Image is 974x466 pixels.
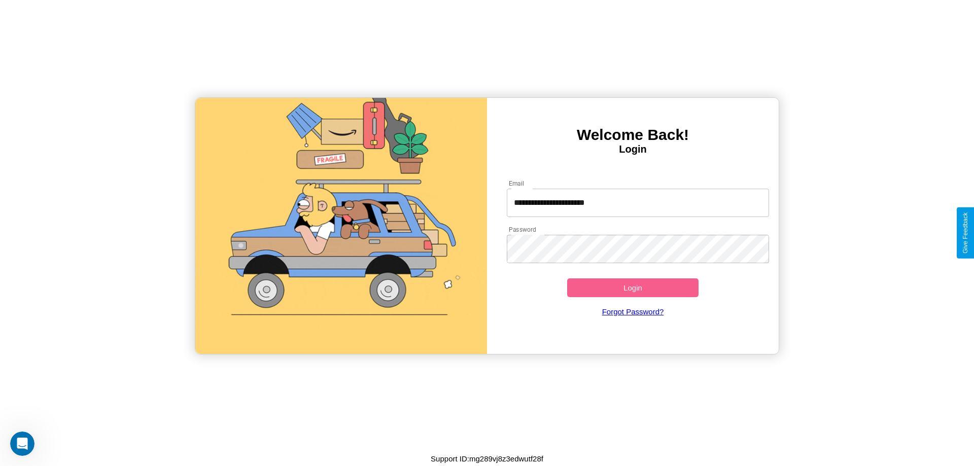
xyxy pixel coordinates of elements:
div: Give Feedback [962,212,969,254]
p: Support ID: mg289vj8z3edwutf28f [431,452,543,465]
iframe: Intercom live chat [10,432,34,456]
img: gif [195,98,487,354]
h4: Login [487,144,779,155]
label: Password [509,225,536,234]
h3: Welcome Back! [487,126,779,144]
a: Forgot Password? [502,297,764,326]
label: Email [509,179,525,188]
button: Login [567,278,699,297]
